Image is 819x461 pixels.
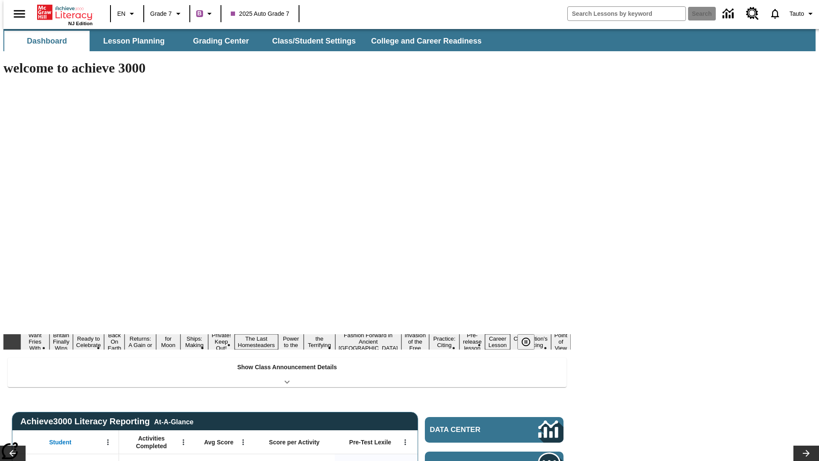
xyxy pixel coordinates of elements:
button: Slide 18 Point of View [551,331,571,353]
button: Slide 8 Private! Keep Out! [208,331,234,353]
div: Pause [517,334,543,350]
button: Slide 10 Solar Power to the People [278,328,304,356]
div: SubNavbar [3,29,816,51]
a: Home [37,4,93,21]
button: Open Menu [237,436,250,449]
button: Slide 6 Time for Moon Rules? [156,328,180,356]
button: Slide 4 Back On Earth [104,331,125,353]
span: EN [117,9,125,18]
button: Slide 1 Do You Want Fries With That? [20,324,49,359]
div: SubNavbar [3,31,489,51]
button: Grading Center [178,31,264,51]
span: Student [49,438,71,446]
button: Slide 13 The Invasion of the Free CD [401,324,430,359]
a: Data Center [425,417,563,443]
button: Grade: Grade 7, Select a grade [147,6,187,21]
button: Language: EN, Select a language [113,6,141,21]
a: Notifications [764,3,786,25]
button: Open Menu [102,436,114,449]
span: Avg Score [204,438,233,446]
a: Data Center [717,2,741,26]
button: Slide 16 Career Lesson [485,334,510,350]
input: search field [568,7,685,20]
span: Pre-Test Lexile [349,438,392,446]
span: Achieve3000 Literacy Reporting [20,417,194,426]
span: Activities Completed [123,435,180,450]
button: Open Menu [399,436,412,449]
button: Open Menu [177,436,190,449]
button: Pause [517,334,534,350]
button: Slide 17 The Constitution's Balancing Act [510,328,551,356]
button: Slide 12 Fashion Forward in Ancient Rome [335,331,401,353]
a: Resource Center, Will open in new tab [741,2,764,25]
span: Score per Activity [269,438,320,446]
span: 2025 Auto Grade 7 [231,9,290,18]
div: Home [37,3,93,26]
button: Class/Student Settings [265,31,363,51]
button: Open side menu [7,1,32,26]
button: College and Career Readiness [364,31,488,51]
p: Show Class Announcement Details [237,363,337,372]
button: Slide 14 Mixed Practice: Citing Evidence [429,328,459,356]
button: Slide 15 Pre-release lesson [459,331,485,353]
button: Slide 7 Cruise Ships: Making Waves [180,328,208,356]
button: Lesson Planning [91,31,177,51]
button: Dashboard [4,31,90,51]
span: NJ Edition [68,21,93,26]
button: Slide 9 The Last Homesteaders [235,334,279,350]
span: Data Center [430,426,510,434]
div: Show Class Announcement Details [8,358,566,387]
span: Tauto [790,9,804,18]
span: B [197,8,202,19]
button: Slide 3 Get Ready to Celebrate Juneteenth! [73,328,105,356]
button: Profile/Settings [786,6,819,21]
button: Slide 11 Attack of the Terrifying Tomatoes [304,328,335,356]
button: Lesson carousel, Next [793,446,819,461]
span: Grade 7 [150,9,172,18]
div: At-A-Glance [154,417,193,426]
button: Boost Class color is purple. Change class color [193,6,218,21]
h1: welcome to achieve 3000 [3,60,571,76]
button: Slide 5 Free Returns: A Gain or a Drain? [125,328,156,356]
button: Slide 2 Britain Finally Wins [49,331,73,353]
